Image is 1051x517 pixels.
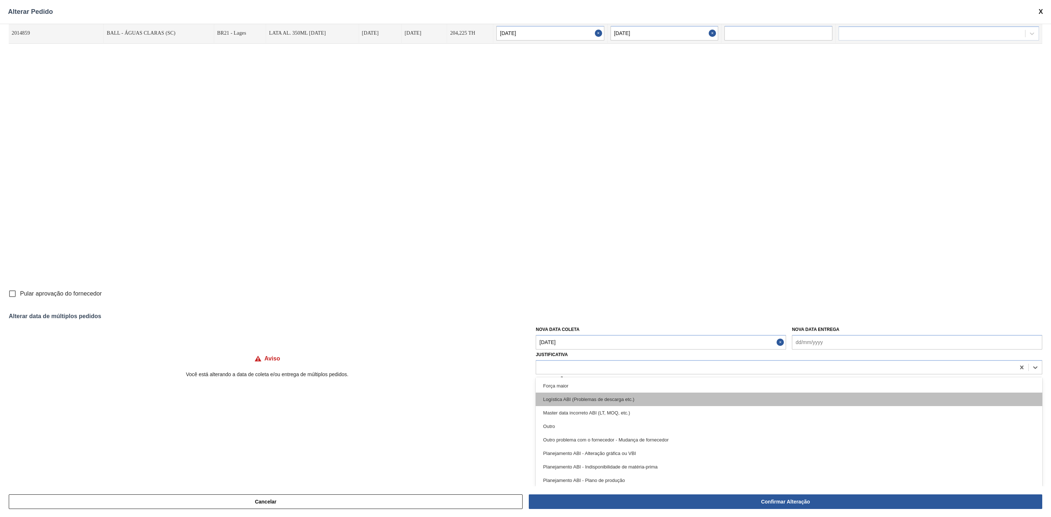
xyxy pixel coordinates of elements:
[9,371,525,377] p: Você está alterando a data de coleta e/ou entrega de múltiplos pedidos.
[536,474,1042,487] div: Planejamento ABI - Plano de produção
[447,23,493,44] td: 204,225 TH
[536,406,1042,420] div: Master data incorreto ABI (LT, MOQ, etc.)
[359,23,402,44] td: [DATE]
[536,420,1042,433] div: Outro
[777,335,786,350] button: Close
[595,26,604,40] button: Close
[536,327,580,332] label: Nova Data Coleta
[20,289,102,298] span: Pular aprovação do fornecedor
[9,23,104,44] td: 2014859
[8,8,53,16] span: Alterar Pedido
[496,26,604,40] input: dd/mm/yyyy
[536,433,1042,447] div: Outro problema com o fornecedor - Mudança de fornecedor
[536,374,1042,385] label: Observação
[536,379,1042,393] div: Força maior
[529,494,1042,509] button: Confirmar Alteração
[536,335,786,350] input: dd/mm/yyyy
[402,23,447,44] td: [DATE]
[266,23,359,44] td: LATA AL. 350ML [DATE]
[709,26,718,40] button: Close
[9,494,523,509] button: Cancelar
[536,352,568,357] label: Justificativa
[9,313,1042,320] div: Alterar data de múltiplos pedidos
[536,460,1042,474] div: Planejamento ABI - Indisponibilidade de matéria-prima
[792,335,1042,350] input: dd/mm/yyyy
[104,23,214,44] td: BALL - ÁGUAS CLARAS (SC)
[536,447,1042,460] div: Planejamento ABI - Alteração gráfica ou VBI
[265,355,280,362] h4: Aviso
[536,393,1042,406] div: Logística ABI (Problemas de descarga etc.)
[214,23,266,44] td: BR21 - Lages
[792,327,839,332] label: Nova Data Entrega
[611,26,719,40] input: dd/mm/yyyy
